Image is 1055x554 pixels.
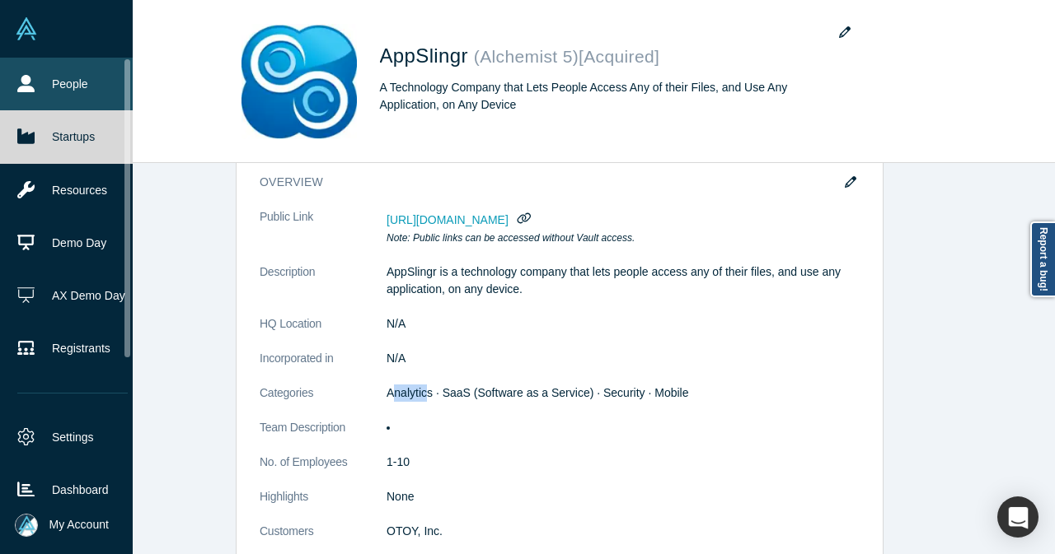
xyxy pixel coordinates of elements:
[387,213,509,226] span: [URL][DOMAIN_NAME]
[387,263,860,298] p: AppSlingr is a technology company that lets people access any of their files, and use any applica...
[387,315,860,333] dd: N/A
[380,44,474,67] span: AppSlingr
[260,384,387,419] dt: Categories
[260,350,387,384] dt: Incorporated in
[380,79,842,114] div: A Technology Company that Lets People Access Any of their Files, and Use Any Application, on Any ...
[387,488,860,505] p: None
[15,514,109,537] button: My Account
[387,350,860,367] dd: N/A
[260,454,387,488] dt: No. of Employees
[241,24,357,139] img: AppSlingr's Logo
[260,419,387,454] dt: Team Description
[260,174,837,191] h3: overview
[387,232,635,244] em: Note: Public links can be accessed without Vault access.
[387,454,860,471] dd: 1-10
[260,263,387,315] dt: Description
[1030,221,1055,297] a: Report a bug!
[387,386,688,399] span: Analytics · SaaS (Software as a Service) · Security · Mobile
[387,523,860,540] dd: OTOY, Inc.
[49,516,109,533] span: My Account
[15,17,38,40] img: Alchemist Vault Logo
[260,208,313,226] span: Public Link
[260,488,387,523] dt: Highlights
[474,47,659,66] small: ( Alchemist 5 ) [Acquired]
[15,514,38,537] img: Mia Scott's Account
[260,315,387,350] dt: HQ Location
